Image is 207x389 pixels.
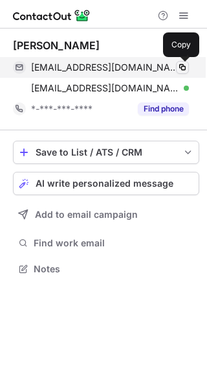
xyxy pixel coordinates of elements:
[34,263,194,275] span: Notes
[13,39,100,52] div: [PERSON_NAME]
[138,102,189,115] button: Reveal Button
[36,147,177,158] div: Save to List / ATS / CRM
[13,203,199,226] button: Add to email campaign
[35,209,138,220] span: Add to email campaign
[31,62,179,73] span: [EMAIL_ADDRESS][DOMAIN_NAME]
[13,260,199,278] button: Notes
[13,234,199,252] button: Find work email
[13,141,199,164] button: save-profile-one-click
[13,8,91,23] img: ContactOut v5.3.10
[36,178,173,189] span: AI write personalized message
[31,82,179,94] span: [EMAIL_ADDRESS][DOMAIN_NAME]
[34,237,194,249] span: Find work email
[13,172,199,195] button: AI write personalized message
